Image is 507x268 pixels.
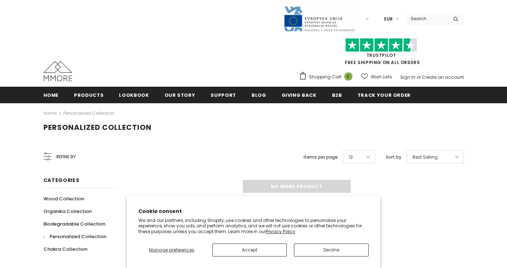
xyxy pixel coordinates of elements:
span: Wish Lists [371,73,392,81]
span: Categories [43,177,79,184]
a: Trustpilot [367,52,396,58]
img: MMORE Cases [43,61,72,81]
a: Lookbook [119,87,149,103]
span: Biodegradable Collection [43,221,105,227]
a: Home [43,109,56,118]
a: Organika Collection [43,205,92,218]
span: Giving back [282,92,317,99]
span: Lookbook [119,92,149,99]
span: Manage preferences [149,247,194,253]
a: Track your order [358,87,411,103]
a: Biodegradable Collection [43,218,105,230]
span: Blog [252,92,266,99]
a: Home [43,87,59,103]
a: Javni Razpis [284,15,355,22]
input: Search Site [406,13,448,24]
span: Products [74,92,103,99]
a: Wood Collection [43,192,84,205]
span: Chakra Collection [43,246,87,253]
img: Javni Razpis [284,6,355,32]
a: B2B [332,87,342,103]
a: Sign In [400,74,415,80]
a: Shopping Cart 0 [299,72,356,82]
span: Track your order [358,92,411,99]
span: Best Selling [412,154,438,161]
a: support [211,87,236,103]
span: Wood Collection [43,195,84,202]
span: EUR [384,15,393,23]
span: or [416,74,421,80]
span: 12 [349,154,353,161]
button: Manage preferences [138,244,205,256]
a: Our Story [165,87,195,103]
a: Wish Lists [361,71,392,83]
a: Blog [252,87,266,103]
h2: Cookie consent [138,208,369,215]
a: Chakra Collection [43,243,87,255]
span: Organika Collection [43,208,92,215]
a: Create an account [422,74,464,80]
span: 0 [344,72,352,81]
button: Accept [212,244,287,256]
span: support [211,92,236,99]
a: Privacy Policy [266,228,295,235]
span: Home [43,92,59,99]
a: Personalized Collection [63,110,114,116]
a: Giving back [282,87,317,103]
span: Refine by [56,153,76,161]
span: B2B [332,92,342,99]
span: FREE SHIPPING ON ALL ORDERS [299,41,464,65]
img: Trust Pilot Stars [345,38,417,52]
span: Personalized Collection [43,122,152,132]
span: Our Story [165,92,195,99]
label: Sort by [386,154,401,161]
span: Personalized Collection [50,233,106,240]
a: Personalized Collection [43,230,106,243]
p: We and our partners, including Shopify, use cookies and other technologies to personalize your ex... [138,218,369,235]
span: Shopping Cart [309,73,341,81]
label: Items per page [304,154,338,161]
a: Products [74,87,103,103]
button: Decline [294,244,369,256]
